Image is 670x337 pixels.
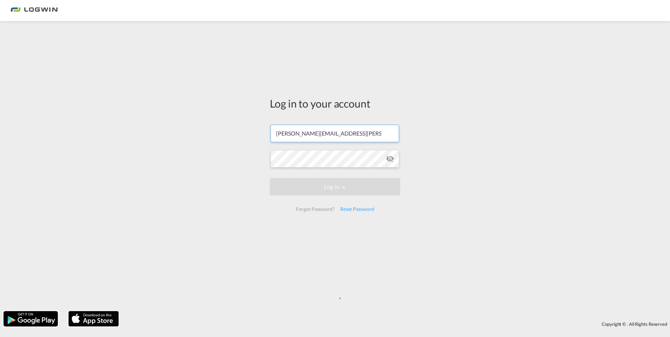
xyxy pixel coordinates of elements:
[337,203,377,215] div: Reset Password
[11,3,58,19] img: bc73a0e0d8c111efacd525e4c8ad7d32.png
[271,125,399,142] input: Enter email/phone number
[386,154,394,163] md-icon: icon-eye-off
[122,318,670,330] div: Copyright © . All Rights Reserved
[68,310,119,327] img: apple.png
[293,203,337,215] div: Forgot Password?
[270,96,400,111] div: Log in to your account
[3,310,59,327] img: google.png
[270,178,400,195] button: LOGIN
